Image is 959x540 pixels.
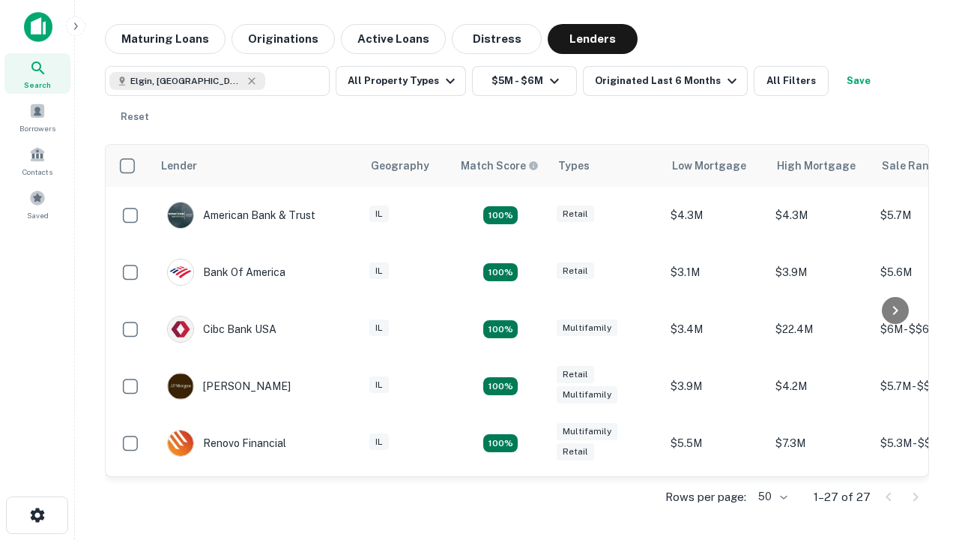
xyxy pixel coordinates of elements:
[27,209,49,221] span: Saved
[4,97,70,137] a: Borrowers
[663,358,768,415] td: $3.9M
[557,262,594,280] div: Retail
[557,205,594,223] div: Retail
[483,263,518,281] div: Matching Properties: 4, hasApolloMatch: undefined
[549,145,663,187] th: Types
[583,66,748,96] button: Originated Last 6 Months
[369,319,389,337] div: IL
[461,157,536,174] h6: Match Score
[369,376,389,394] div: IL
[341,24,446,54] button: Active Loans
[369,433,389,451] div: IL
[663,145,768,187] th: Low Mortgage
[167,259,285,286] div: Bank Of America
[884,420,959,492] iframe: Chat Widget
[768,244,873,301] td: $3.9M
[161,157,197,175] div: Lender
[483,206,518,224] div: Matching Properties: 7, hasApolloMatch: undefined
[4,140,70,181] a: Contacts
[4,184,70,224] a: Saved
[557,443,594,460] div: Retail
[483,377,518,395] div: Matching Properties: 4, hasApolloMatch: undefined
[768,301,873,358] td: $22.4M
[371,157,429,175] div: Geography
[814,488,871,506] p: 1–27 of 27
[336,66,466,96] button: All Property Types
[557,386,617,403] div: Multifamily
[167,430,286,457] div: Renovo Financial
[19,122,55,134] span: Borrowers
[672,157,746,175] div: Low Mortgage
[369,205,389,223] div: IL
[168,316,193,342] img: picture
[22,166,52,178] span: Contacts
[752,486,790,508] div: 50
[663,244,768,301] td: $3.1M
[168,202,193,228] img: picture
[168,373,193,399] img: picture
[167,373,291,400] div: [PERSON_NAME]
[663,187,768,244] td: $4.3M
[754,66,829,96] button: All Filters
[167,202,315,229] div: American Bank & Trust
[595,72,741,90] div: Originated Last 6 Months
[24,12,52,42] img: capitalize-icon.png
[4,53,70,94] a: Search
[362,145,452,187] th: Geography
[768,472,873,529] td: $3.1M
[232,24,335,54] button: Originations
[768,358,873,415] td: $4.2M
[452,145,549,187] th: Capitalize uses an advanced AI algorithm to match your search with the best lender. The match sco...
[168,259,193,285] img: picture
[835,66,883,96] button: Save your search to get updates of matches that match your search criteria.
[130,74,243,88] span: Elgin, [GEOGRAPHIC_DATA], [GEOGRAPHIC_DATA]
[461,157,539,174] div: Capitalize uses an advanced AI algorithm to match your search with the best lender. The match sco...
[557,366,594,383] div: Retail
[558,157,590,175] div: Types
[167,316,276,343] div: Cibc Bank USA
[548,24,638,54] button: Lenders
[777,157,856,175] div: High Mortgage
[665,488,746,506] p: Rows per page:
[663,472,768,529] td: $2.2M
[369,262,389,280] div: IL
[557,319,617,337] div: Multifamily
[768,145,873,187] th: High Mortgage
[105,24,226,54] button: Maturing Loans
[663,415,768,472] td: $5.5M
[768,415,873,472] td: $7.3M
[483,434,518,452] div: Matching Properties: 4, hasApolloMatch: undefined
[168,430,193,456] img: picture
[663,301,768,358] td: $3.4M
[472,66,577,96] button: $5M - $6M
[452,24,542,54] button: Distress
[24,79,51,91] span: Search
[768,187,873,244] td: $4.3M
[152,145,362,187] th: Lender
[483,320,518,338] div: Matching Properties: 4, hasApolloMatch: undefined
[111,102,159,132] button: Reset
[557,423,617,440] div: Multifamily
